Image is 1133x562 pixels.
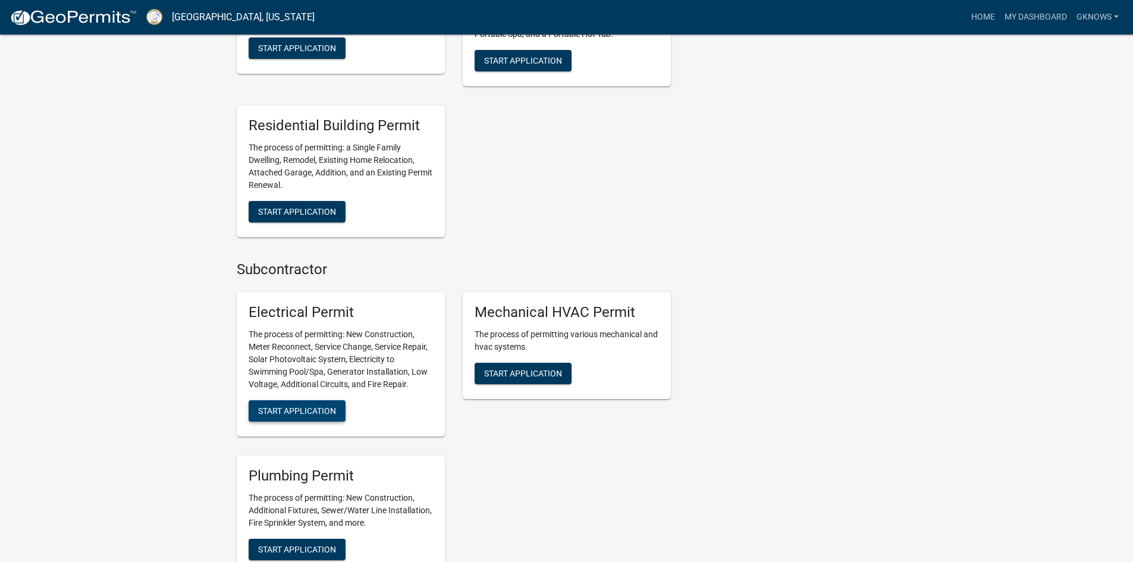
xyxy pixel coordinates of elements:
span: Start Application [484,55,562,65]
button: Start Application [249,400,346,422]
button: Start Application [249,201,346,222]
p: The process of permitting: New Construction, Meter Reconnect, Service Change, Service Repair, Sol... [249,328,433,391]
span: Start Application [484,369,562,378]
span: Start Application [258,206,336,216]
p: The process of permitting: New Construction, Additional Fixtures, Sewer/Water Line Installation, ... [249,492,433,529]
a: My Dashboard [1000,6,1072,29]
h5: Plumbing Permit [249,467,433,485]
a: Home [966,6,1000,29]
span: Start Application [258,545,336,554]
button: Start Application [475,50,572,71]
a: [GEOGRAPHIC_DATA], [US_STATE] [172,7,315,27]
span: Start Application [258,43,336,52]
button: Start Application [249,37,346,59]
span: Start Application [258,406,336,416]
h5: Residential Building Permit [249,117,433,134]
p: The process of permitting various mechanical and hvac systems. [475,328,659,353]
h5: Mechanical HVAC Permit [475,304,659,321]
h5: Electrical Permit [249,304,433,321]
img: Putnam County, Georgia [146,9,162,25]
button: Start Application [475,363,572,384]
a: Gknows [1072,6,1123,29]
button: Start Application [249,539,346,560]
h4: Subcontractor [237,261,671,278]
p: The process of permitting: a Single Family Dwelling, Remodel, Existing Home Relocation, Attached ... [249,142,433,191]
